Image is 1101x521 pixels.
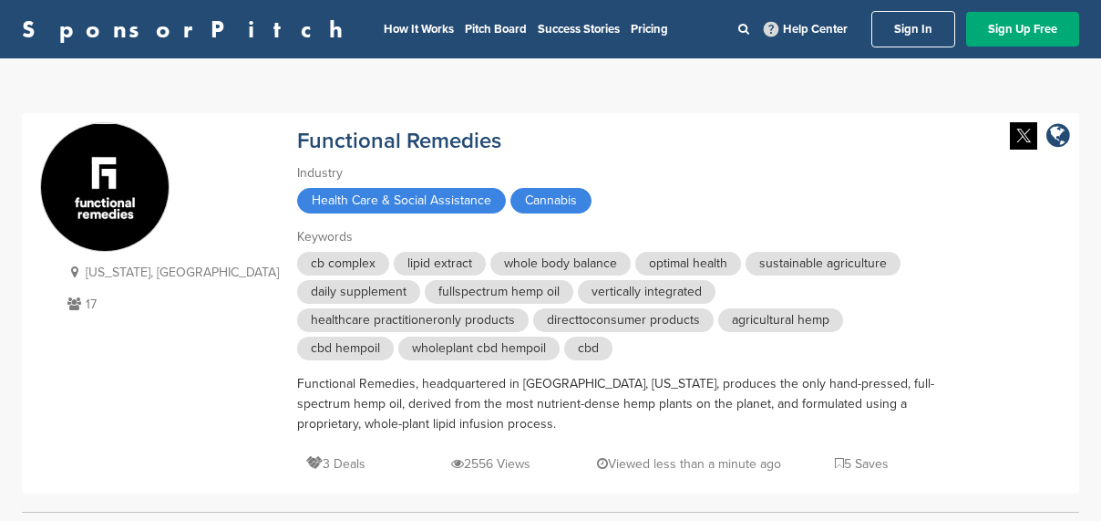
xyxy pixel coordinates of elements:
a: Pitch Board [465,22,527,36]
span: cbd hempoil [297,337,394,360]
div: Keywords [297,227,935,247]
p: Viewed less than a minute ago [597,453,781,475]
span: cb complex [297,252,389,276]
a: Success Stories [538,22,620,36]
span: daily supplement [297,280,420,304]
p: [US_STATE], [GEOGRAPHIC_DATA] [63,261,279,284]
span: agricultural hemp [718,308,843,332]
div: Functional Remedies, headquartered in [GEOGRAPHIC_DATA], [US_STATE], produces the only hand-press... [297,374,935,434]
a: Pricing [631,22,668,36]
a: Sign In [871,11,955,47]
span: Health Care & Social Assistance [297,188,506,214]
p: 2556 Views [451,453,530,475]
span: directtoconsumer products [533,308,714,332]
span: sustainable agriculture [746,252,900,276]
p: 17 [63,293,279,316]
span: healthcare practitioneronly products [297,308,529,332]
span: cbd [564,337,612,360]
a: How It Works [384,22,454,36]
p: 3 Deals [306,453,365,475]
a: SponsorPitch [22,17,355,41]
span: optimal health [635,252,741,276]
img: Sponsorpitch & Functional Remedies [41,124,169,252]
span: whole body balance [490,252,631,276]
img: Twitter white [1010,122,1037,150]
a: Functional Remedies [297,128,501,154]
span: fullspectrum hemp oil [425,280,573,304]
a: company link [1046,122,1070,152]
span: lipid extract [394,252,486,276]
div: Industry [297,163,935,183]
span: wholeplant cbd hempoil [398,337,560,360]
p: 5 Saves [835,453,889,475]
span: vertically integrated [578,280,715,304]
a: Sign Up Free [966,12,1079,47]
span: Cannabis [510,188,592,214]
a: Help Center [760,18,851,40]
